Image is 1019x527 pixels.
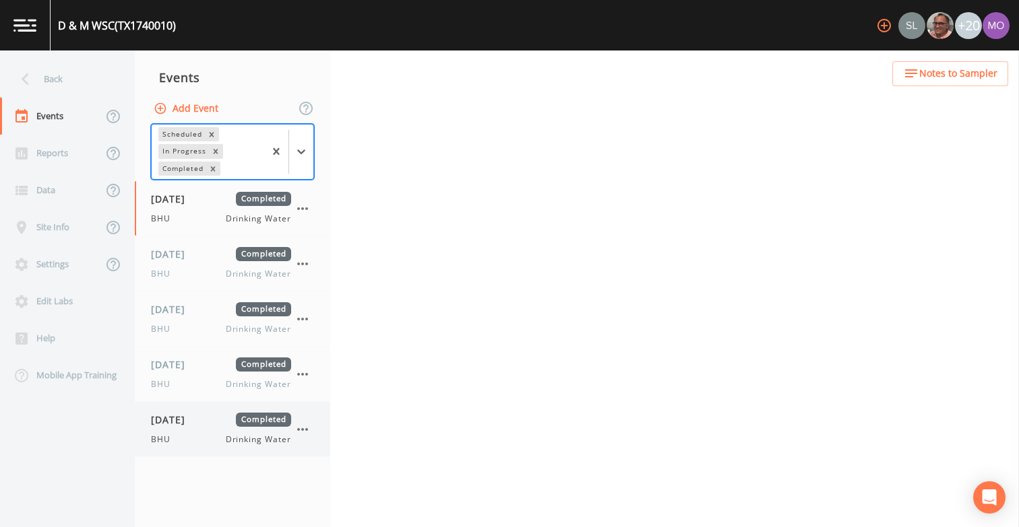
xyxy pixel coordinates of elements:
[973,481,1006,514] div: Open Intercom Messenger
[204,127,219,141] div: Remove Scheduled
[236,302,291,316] span: Completed
[208,144,223,158] div: Remove In Progress
[226,268,291,280] span: Drinking Water
[226,323,291,335] span: Drinking Water
[151,323,179,335] span: BHU
[135,181,330,236] a: [DATE]CompletedBHUDrinking Water
[135,61,330,94] div: Events
[898,12,926,39] div: Sloan Rigamonti
[151,268,179,280] span: BHU
[151,302,195,316] span: [DATE]
[236,192,291,206] span: Completed
[151,413,195,427] span: [DATE]
[135,347,330,402] a: [DATE]CompletedBHUDrinking Water
[58,17,176,34] div: D & M WSC (TX1740010)
[898,12,925,39] img: 0d5b2d5fd6ef1337b72e1b2735c28582
[13,19,36,32] img: logo
[926,12,954,39] div: Mike Franklin
[226,433,291,446] span: Drinking Water
[158,144,208,158] div: In Progress
[158,162,206,176] div: Completed
[206,162,220,176] div: Remove Completed
[226,213,291,225] span: Drinking Water
[983,12,1010,39] img: 4e251478aba98ce068fb7eae8f78b90c
[927,12,954,39] img: e2d790fa78825a4bb76dcb6ab311d44c
[151,96,224,121] button: Add Event
[892,61,1008,86] button: Notes to Sampler
[135,291,330,347] a: [DATE]CompletedBHUDrinking Water
[919,65,997,82] span: Notes to Sampler
[158,127,204,141] div: Scheduled
[151,192,195,206] span: [DATE]
[955,12,982,39] div: +20
[151,247,195,261] span: [DATE]
[151,378,179,390] span: BHU
[151,357,195,372] span: [DATE]
[236,413,291,427] span: Completed
[236,247,291,261] span: Completed
[236,357,291,372] span: Completed
[135,236,330,291] a: [DATE]CompletedBHUDrinking Water
[151,213,179,225] span: BHU
[226,378,291,390] span: Drinking Water
[151,433,179,446] span: BHU
[135,402,330,457] a: [DATE]CompletedBHUDrinking Water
